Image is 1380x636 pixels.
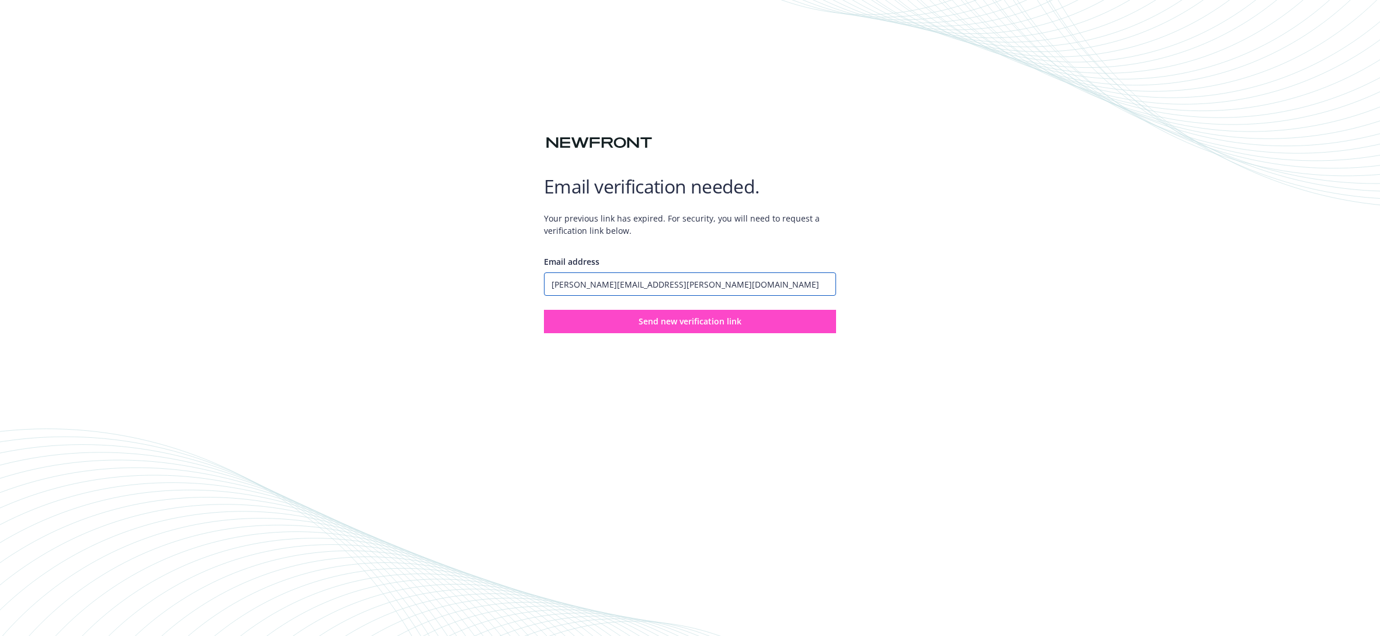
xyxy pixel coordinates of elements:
[544,272,836,296] input: Enter your email
[544,175,836,198] h1: Email verification needed.
[544,310,836,333] button: Send new verification link
[544,203,836,246] span: Your previous link has expired. For security, you will need to request a verification link below.
[639,316,741,327] span: Send new verification link
[544,133,654,153] img: Newfront logo
[544,256,599,267] span: Email address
